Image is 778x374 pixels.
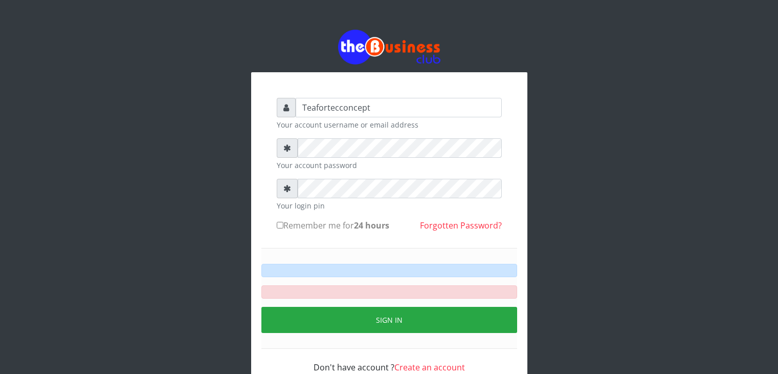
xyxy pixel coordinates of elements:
a: Create an account [394,362,465,373]
a: Forgotten Password? [420,220,502,231]
label: Remember me for [277,219,389,232]
small: Your account username or email address [277,119,502,130]
b: 24 hours [354,220,389,231]
input: Username or email address [296,98,502,117]
div: Don't have account ? [277,349,502,373]
button: Sign in [261,307,517,333]
input: Remember me for24 hours [277,222,283,228]
small: Your login pin [277,200,502,211]
small: Your account password [277,160,502,171]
